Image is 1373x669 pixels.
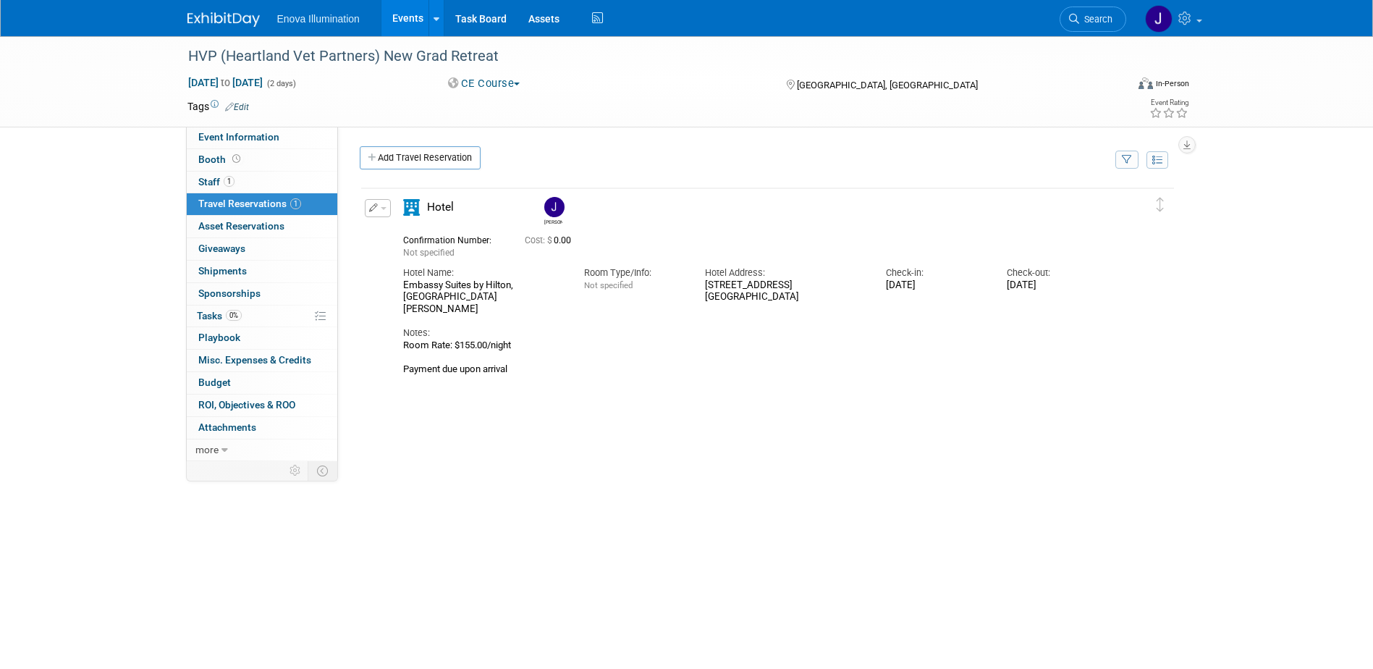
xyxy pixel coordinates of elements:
[1079,14,1112,25] span: Search
[541,197,566,225] div: Joe Moore
[403,231,503,246] div: Confirmation Number:
[1060,7,1126,32] a: Search
[183,43,1104,70] div: HVP (Heartland Vet Partners) New Grad Retreat
[187,216,337,237] a: Asset Reservations
[198,332,240,343] span: Playbook
[277,13,360,25] span: Enova Illumination
[187,283,337,305] a: Sponsorships
[283,461,308,480] td: Personalize Event Tab Strip
[198,265,247,277] span: Shipments
[198,354,311,366] span: Misc. Expenses & Credits
[1007,266,1106,279] div: Check-out:
[443,76,525,91] button: CE Course
[198,421,256,433] span: Attachments
[427,201,454,214] span: Hotel
[198,153,243,165] span: Booth
[187,439,337,461] a: more
[197,310,242,321] span: Tasks
[195,444,219,455] span: more
[198,198,301,209] span: Travel Reservations
[187,12,260,27] img: ExhibitDay
[187,238,337,260] a: Giveaways
[198,176,235,188] span: Staff
[187,395,337,416] a: ROI, Objectives & ROO
[187,372,337,394] a: Budget
[187,417,337,439] a: Attachments
[403,266,562,279] div: Hotel Name:
[544,197,565,217] img: Joe Moore
[226,310,242,321] span: 0%
[198,220,284,232] span: Asset Reservations
[1145,5,1173,33] img: Janelle Tlusty
[219,77,232,88] span: to
[705,279,864,304] div: [STREET_ADDRESS] [GEOGRAPHIC_DATA]
[187,99,249,114] td: Tags
[198,399,295,411] span: ROI, Objectives & ROO
[187,76,263,89] span: [DATE] [DATE]
[544,217,562,225] div: Joe Moore
[886,279,985,292] div: [DATE]
[290,198,301,209] span: 1
[187,327,337,349] a: Playbook
[187,172,337,193] a: Staff1
[705,266,864,279] div: Hotel Address:
[403,327,1107,340] div: Notes:
[1138,77,1153,89] img: Format-Inperson.png
[198,243,245,254] span: Giveaways
[360,146,481,169] a: Add Travel Reservation
[525,235,577,245] span: 0.00
[584,280,633,290] span: Not specified
[1157,198,1164,212] i: Click and drag to move item
[1155,78,1189,89] div: In-Person
[187,261,337,282] a: Shipments
[403,340,1107,375] div: Room Rate: $155.00/night Payment due upon arrival
[187,350,337,371] a: Misc. Expenses & Credits
[225,102,249,112] a: Edit
[198,131,279,143] span: Event Information
[198,287,261,299] span: Sponsorships
[797,80,978,91] span: [GEOGRAPHIC_DATA], [GEOGRAPHIC_DATA]
[403,199,420,216] i: Hotel
[187,193,337,215] a: Travel Reservations1
[187,127,337,148] a: Event Information
[308,461,337,480] td: Toggle Event Tabs
[1041,75,1190,97] div: Event Format
[266,79,296,88] span: (2 days)
[403,279,562,316] div: Embassy Suites by Hilton, [GEOGRAPHIC_DATA][PERSON_NAME]
[584,266,683,279] div: Room Type/Info:
[1007,279,1106,292] div: [DATE]
[1122,156,1132,165] i: Filter by Traveler
[525,235,554,245] span: Cost: $
[403,248,455,258] span: Not specified
[187,149,337,171] a: Booth
[229,153,243,164] span: Booth not reserved yet
[187,306,337,327] a: Tasks0%
[886,266,985,279] div: Check-in:
[224,176,235,187] span: 1
[198,376,231,388] span: Budget
[1149,99,1188,106] div: Event Rating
